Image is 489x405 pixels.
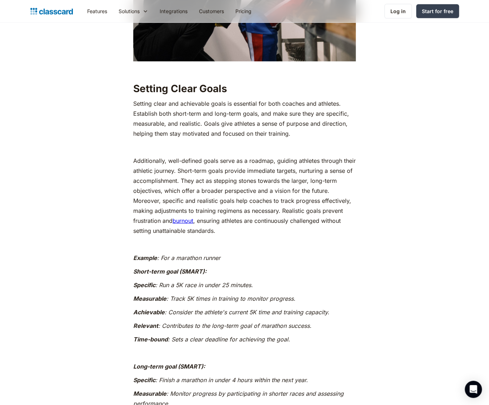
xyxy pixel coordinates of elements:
a: home [30,6,73,16]
em: Relevant [133,322,158,329]
div: Solutions [113,3,154,19]
div: Solutions [119,7,140,15]
em: : Run a 5K race in under 25 minutes. [155,281,253,289]
em: : Contributes to the long-term goal of marathon success. [158,322,311,329]
em: : For a marathon runner [157,254,220,261]
em: Example [133,254,157,261]
a: Customers [193,3,230,19]
em: Specific [133,281,155,289]
em: Specific [133,376,155,384]
p: Setting clear and achievable goals is essential for both coaches and athletes. Establish both sho... [133,99,356,139]
em: Measurable [133,295,166,302]
em: Short-term goal (SMART): [133,268,206,275]
h2: Setting Clear Goals [133,82,356,95]
em: : Track 5K times in training to monitor progress. [166,295,295,302]
a: burnout [173,217,193,224]
em: Time-bound [133,336,168,343]
a: Integrations [154,3,193,19]
div: Log in [390,7,406,15]
a: Log in [384,4,412,19]
p: ‍ [133,348,356,358]
p: ‍ [133,142,356,152]
div: Open Intercom Messenger [465,381,482,398]
em: Measurable [133,390,166,397]
em: Long-term goal (SMART): [133,363,205,370]
em: : Finish a marathon in under 4 hours within the next year. [155,376,308,384]
em: Achievable [133,309,165,316]
p: ‍ [133,65,356,75]
div: Start for free [422,7,453,15]
a: Start for free [416,4,459,18]
em: : Sets a clear deadline for achieving the goal. [168,336,290,343]
a: Features [81,3,113,19]
p: Additionally, well-defined goals serve as a roadmap, guiding athletes through their athletic jour... [133,156,356,236]
p: ‍ [133,239,356,249]
a: Pricing [230,3,257,19]
em: : Consider the athlete's current 5K time and training capacity. [165,309,329,316]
